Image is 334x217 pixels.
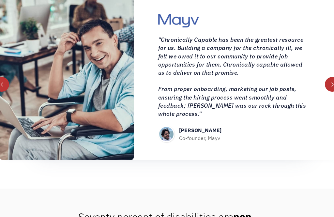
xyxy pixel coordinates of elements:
div: Co-founder, Mayv [179,134,221,142]
a: open lightbox [57,75,77,83]
strong: [PERSON_NAME] [179,127,221,134]
blockquote: "Chronically Capable has been the greatest resource for us. Building a company for the chronicall... [158,36,310,118]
